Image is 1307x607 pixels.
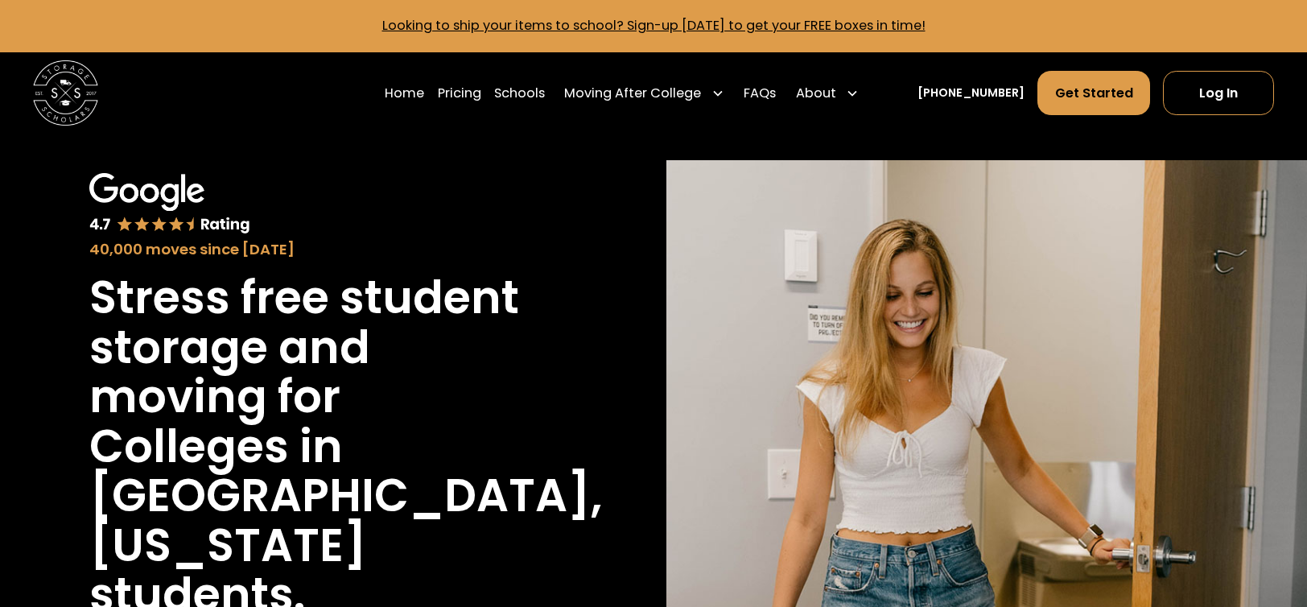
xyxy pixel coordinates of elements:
[89,273,550,421] h1: Stress free student storage and moving for
[385,70,424,116] a: Home
[89,422,602,570] h1: Colleges in [GEOGRAPHIC_DATA], [US_STATE]
[494,70,545,116] a: Schools
[382,16,926,35] a: Looking to ship your items to school? Sign-up [DATE] to get your FREE boxes in time!
[33,60,98,126] img: Storage Scholars main logo
[438,70,481,116] a: Pricing
[564,84,701,103] div: Moving After College
[1163,71,1274,115] a: Log In
[796,84,836,103] div: About
[917,85,1025,101] a: [PHONE_NUMBER]
[1037,71,1150,115] a: Get Started
[89,173,249,234] img: Google 4.7 star rating
[558,70,731,116] div: Moving After College
[789,70,865,116] div: About
[89,238,550,260] div: 40,000 moves since [DATE]
[744,70,776,116] a: FAQs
